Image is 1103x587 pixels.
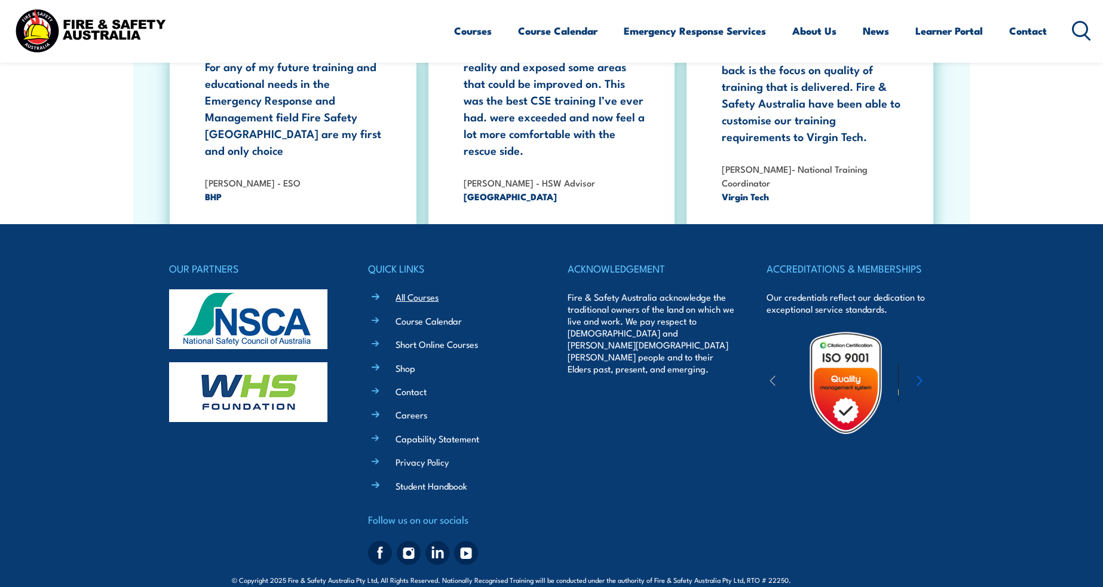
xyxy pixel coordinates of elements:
h4: Follow us on our socials [368,511,535,528]
span: [GEOGRAPHIC_DATA] [464,189,645,203]
a: Student Handbook [396,479,467,492]
p: For any of my future training and educational needs in the Emergency Response and Management fiel... [205,58,387,158]
a: Capability Statement [396,432,479,445]
a: All Courses [396,291,439,303]
span: BHP [205,189,387,203]
a: Privacy Policy [396,455,449,468]
a: Contact [1009,15,1047,47]
a: Short Online Courses [396,338,478,350]
h4: QUICK LINKS [368,260,535,277]
h4: OUR PARTNERS [169,260,336,277]
a: Careers [396,408,427,421]
img: Untitled design (19) [793,331,898,435]
p: The reason that we keep coming back is the focus on quality of training that is delivered. Fire &... [722,44,903,145]
span: © Copyright 2025 Fire & Safety Australia Pty Ltd, All Rights Reserved. Nationally Recognised Trai... [232,574,872,585]
a: Learner Portal [915,15,983,47]
img: whs-logo-footer [169,362,327,422]
span: Site: [805,575,872,585]
h4: ACCREDITATIONS & MEMBERSHIPS [767,260,934,277]
a: Shop [396,362,415,374]
a: Courses [454,15,492,47]
a: Course Calendar [396,314,462,327]
a: KND Digital [830,573,872,585]
a: About Us [792,15,837,47]
a: Course Calendar [518,15,598,47]
h4: ACKNOWLEDGEMENT [568,260,735,277]
span: Virgin Tech [722,189,903,203]
strong: [PERSON_NAME] - HSW Advisor [464,176,595,189]
a: News [863,15,889,47]
img: nsca-logo-footer [169,289,327,349]
a: Emergency Response Services [624,15,766,47]
a: Contact [396,385,427,398]
strong: [PERSON_NAME] - ESO [205,176,301,189]
strong: [PERSON_NAME]- National Training Coordinator [722,162,868,189]
p: Our credentials reflect our dedication to exceptional service standards. [767,291,934,315]
p: Fire & Safety Australia acknowledge the traditional owners of the land on which we live and work.... [568,291,735,375]
img: ewpa-logo [898,362,1002,403]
